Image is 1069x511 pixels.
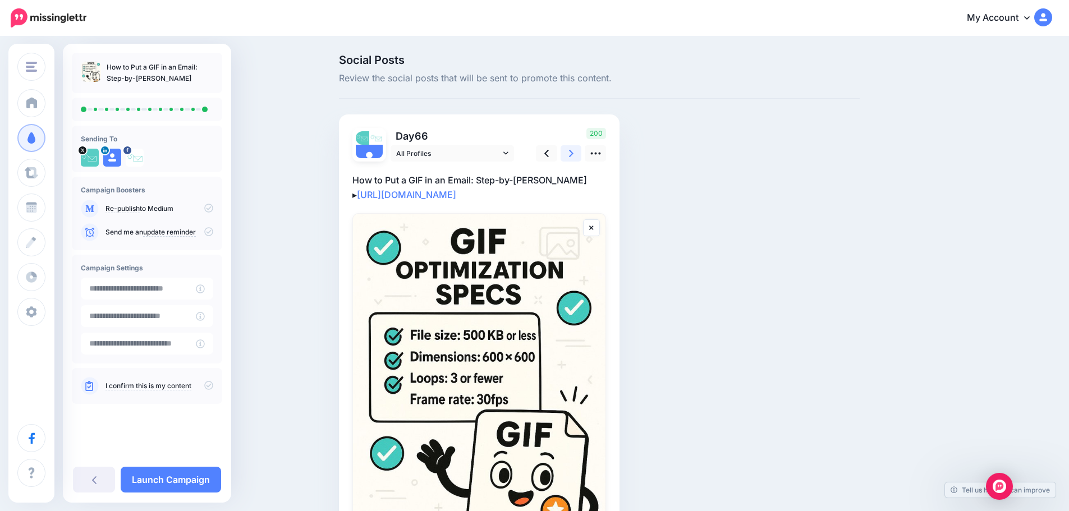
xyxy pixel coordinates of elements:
p: Send me an [105,227,213,237]
div: Open Intercom Messenger [986,473,1013,500]
span: All Profiles [396,148,501,159]
img: Missinglettr [11,8,86,27]
span: Social Posts [339,54,860,66]
a: Tell us how we can improve [945,482,1056,498]
img: 15284121_674048486109516_5081588740640283593_n-bsa39815.png [126,149,144,167]
img: user_default_image.png [103,149,121,167]
p: How to Put a GIF in an Email: Step-by-[PERSON_NAME] ▸ [352,173,606,202]
a: My Account [956,4,1052,32]
span: 66 [415,130,428,142]
span: 200 [586,128,606,139]
img: user_default_image.png [356,145,383,172]
p: to Medium [105,204,213,214]
a: [URL][DOMAIN_NAME] [357,189,456,200]
span: Review the social posts that will be sent to promote this content. [339,71,860,86]
h4: Sending To [81,135,213,143]
img: uUtgmqiB-2057.jpg [356,131,369,145]
a: I confirm this is my content [105,381,191,390]
a: update reminder [143,228,196,237]
h4: Campaign Boosters [81,186,213,194]
h4: Campaign Settings [81,264,213,272]
img: uUtgmqiB-2057.jpg [81,149,99,167]
p: Day [391,128,516,144]
img: b20af46b657daedbc0943cfc37b10c6c_thumb.jpg [81,62,101,82]
a: Re-publish [105,204,140,213]
p: How to Put a GIF in an Email: Step-by-[PERSON_NAME] [107,62,213,84]
img: 15284121_674048486109516_5081588740640283593_n-bsa39815.png [369,131,383,145]
img: menu.png [26,62,37,72]
a: All Profiles [391,145,514,162]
